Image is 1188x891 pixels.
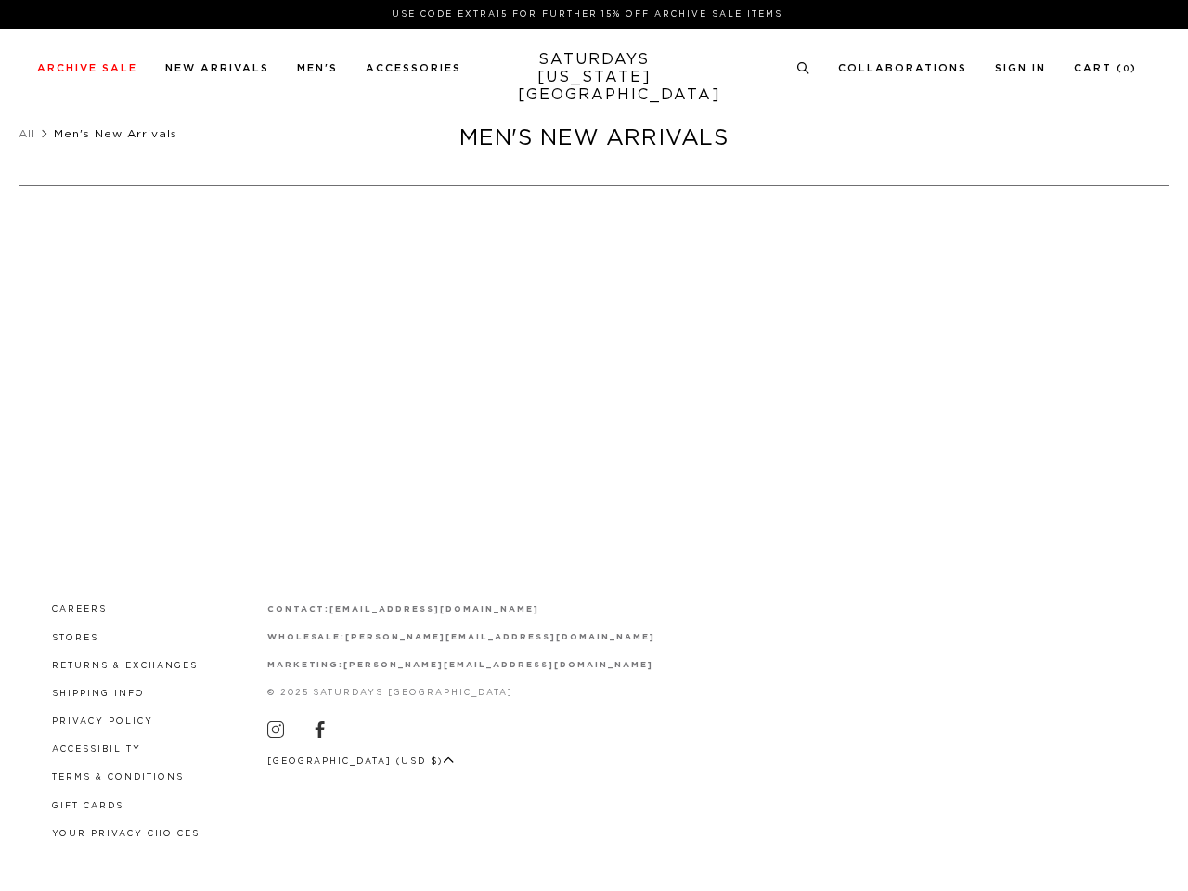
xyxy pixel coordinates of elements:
[1074,63,1137,73] a: Cart (0)
[995,63,1046,73] a: Sign In
[267,605,330,613] strong: contact:
[52,802,123,810] a: Gift Cards
[366,63,461,73] a: Accessories
[267,755,455,768] button: [GEOGRAPHIC_DATA] (USD $)
[267,686,655,700] p: © 2025 Saturdays [GEOGRAPHIC_DATA]
[52,690,145,698] a: Shipping Info
[329,605,538,613] a: [EMAIL_ADDRESS][DOMAIN_NAME]
[45,7,1130,21] p: Use Code EXTRA15 for Further 15% Off Archive Sale Items
[19,128,35,139] a: All
[52,662,198,670] a: Returns & Exchanges
[52,605,107,613] a: Careers
[52,830,200,838] a: Your privacy choices
[838,63,967,73] a: Collaborations
[267,661,344,669] strong: marketing:
[37,63,137,73] a: Archive Sale
[1123,65,1130,73] small: 0
[52,745,141,754] a: Accessibility
[518,51,671,104] a: SATURDAYS[US_STATE][GEOGRAPHIC_DATA]
[54,128,177,139] span: Men's New Arrivals
[343,661,652,669] a: [PERSON_NAME][EMAIL_ADDRESS][DOMAIN_NAME]
[297,63,338,73] a: Men's
[52,773,184,781] a: Terms & Conditions
[345,633,654,641] a: [PERSON_NAME][EMAIL_ADDRESS][DOMAIN_NAME]
[267,633,346,641] strong: wholesale:
[52,634,98,642] a: Stores
[165,63,269,73] a: New Arrivals
[52,717,153,726] a: Privacy Policy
